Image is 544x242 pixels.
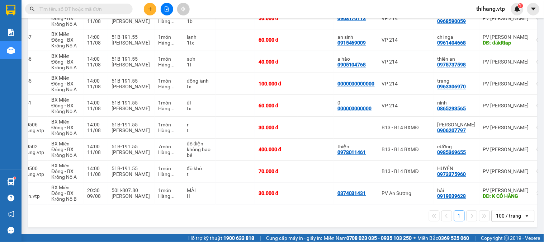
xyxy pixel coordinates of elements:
[158,172,180,177] div: Hàng thông thường
[187,141,212,147] div: đồ điện
[437,188,476,194] div: hải
[158,106,180,112] div: Hàng thông thường
[158,84,180,90] div: Hàng thông thường
[170,84,175,90] span: ...
[170,128,175,134] span: ...
[382,169,430,174] div: B13 - B14 BXMĐ
[51,141,77,158] span: BX Miền Đông - BX Krông Nô A
[324,234,412,242] span: Miền Nam
[112,78,151,84] div: 51B-191.55
[187,122,212,128] div: r
[187,100,212,106] div: đl
[223,235,254,241] strong: 1900 633 818
[87,166,104,172] div: 14:00
[382,147,430,153] div: B13 - B14 BXMĐ
[170,150,175,155] span: ...
[51,53,77,71] span: BX Miền Đông - BX Krông Nô A
[187,166,212,172] div: đồ khô
[337,56,375,62] div: a hào
[51,163,77,180] span: BX Miền Đông - BX Krông Nô A
[158,18,180,24] div: Hàng thông thường
[158,40,180,46] div: Hàng thông thường
[483,81,530,87] div: PV [PERSON_NAME]
[483,188,530,194] div: PV [PERSON_NAME]
[187,78,212,84] div: đông lanh
[260,234,261,242] span: |
[454,211,465,222] button: 1
[259,191,294,196] div: 30.000 đ
[414,237,416,239] span: ⚪️
[25,43,83,48] strong: BIÊN NHẬN GỬI HÀNG HOÁ
[158,194,180,199] div: Hàng thông thường
[8,211,14,218] span: notification
[187,106,212,112] div: tx
[337,150,366,155] div: 0978011461
[87,18,104,24] div: 11/08
[112,194,151,199] div: [PERSON_NAME]
[87,62,104,68] div: 11/08
[148,6,153,11] span: plus
[72,50,84,54] span: VP 214
[518,3,523,8] sup: 1
[437,172,466,177] div: 0973375960
[87,144,104,150] div: 14:00
[51,75,77,93] span: BX Miền Đông - BX Krông Nô A
[504,236,509,241] span: copyright
[483,34,530,40] div: PV [PERSON_NAME]
[437,150,466,155] div: 0985369655
[337,100,375,106] div: 0
[51,10,77,27] span: BX Miền Đông - BX Krông Nô A
[337,81,375,87] div: 0000000000000
[87,172,104,177] div: 11/08
[437,144,476,150] div: cường
[144,3,156,15] button: plus
[55,50,66,60] span: Nơi nhận:
[112,166,151,172] div: 51B-191.55
[259,81,294,87] div: 100.000 đ
[187,147,212,158] div: không bao bể
[187,62,212,68] div: 1t
[382,103,430,109] div: VP 214
[112,128,151,134] div: [PERSON_NAME]
[112,62,151,68] div: [PERSON_NAME]
[187,172,212,177] div: t
[51,97,77,115] span: BX Miền Đông - BX Krông Nô A
[382,37,430,43] div: VP 214
[483,40,530,46] div: DĐ: đăkRlap
[170,106,175,112] span: ...
[337,191,366,196] div: 0374031431
[527,3,540,15] button: caret-down
[7,29,15,36] img: solution-icon
[87,84,104,90] div: 11/08
[164,6,169,11] span: file-add
[437,166,476,172] div: HUYỀN
[187,194,212,199] div: H
[483,169,530,174] div: PV [PERSON_NAME]
[259,147,294,153] div: 400.000 đ
[87,150,104,155] div: 11/08
[112,56,151,62] div: 51B-191.55
[187,18,212,24] div: 1b
[112,144,151,150] div: 51B-191.55
[112,84,151,90] div: [PERSON_NAME]
[514,6,521,12] img: icon-new-feature
[187,128,212,134] div: t
[87,194,104,199] div: 09/08
[158,78,180,84] div: 1 món
[170,18,175,24] span: ...
[259,15,294,21] div: 50.000 đ
[87,128,104,134] div: 11/08
[87,56,104,62] div: 14:00
[437,194,466,199] div: 0919039628
[158,166,180,172] div: 1 món
[337,106,372,112] div: 000000000000
[6,5,15,15] img: logo-vxr
[437,78,476,84] div: trang
[475,234,476,242] span: |
[437,100,476,106] div: ninh
[519,3,522,8] span: 1
[437,128,466,134] div: 0906207797
[437,34,476,40] div: chi nga
[483,103,530,109] div: PV [PERSON_NAME]
[266,234,322,242] span: Cung cấp máy in - giấy in:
